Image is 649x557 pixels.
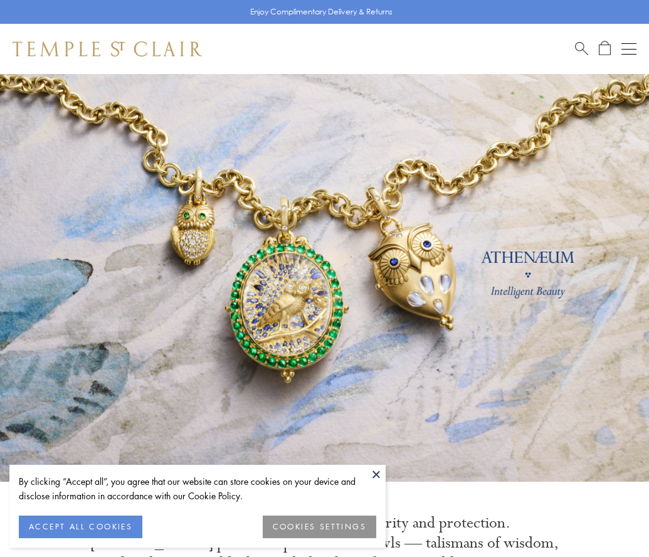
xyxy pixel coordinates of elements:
[621,41,636,56] button: Open navigation
[250,6,393,18] p: Enjoy Complimentary Delivery & Returns
[19,516,142,538] button: ACCEPT ALL COOKIES
[599,41,611,56] a: Open Shopping Bag
[19,474,376,503] div: By clicking “Accept all”, you agree that our website can store cookies on your device and disclos...
[263,516,376,538] button: COOKIES SETTINGS
[13,41,202,56] img: Temple St. Clair
[575,41,588,56] a: Search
